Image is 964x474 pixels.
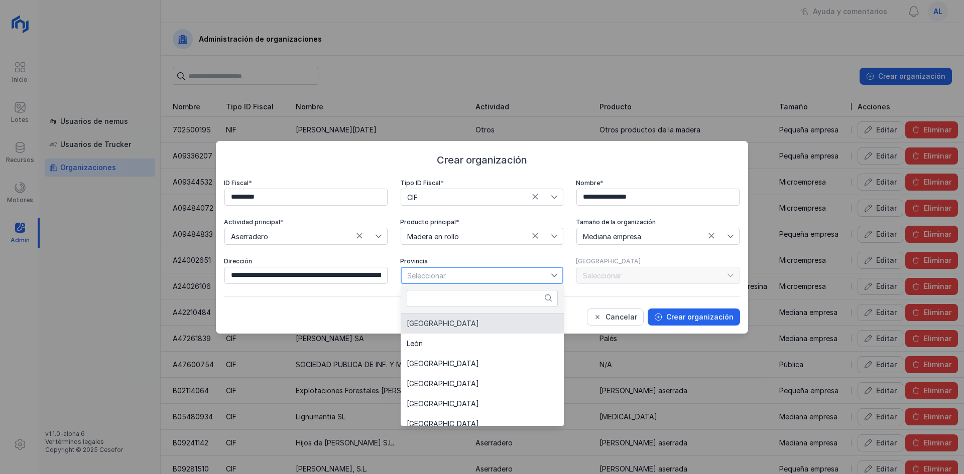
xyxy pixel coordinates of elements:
[407,320,479,327] span: [GEOGRAPHIC_DATA]
[401,313,564,334] li: Jaén
[400,179,564,187] div: Tipo ID Fiscal
[401,267,551,283] span: Seleccionar
[401,354,564,374] li: Lleida
[225,228,375,244] span: Aserradero
[407,400,479,407] span: [GEOGRAPHIC_DATA]
[407,360,479,367] span: [GEOGRAPHIC_DATA]
[400,257,564,265] div: Provincia
[576,257,740,265] div: [GEOGRAPHIC_DATA]
[401,374,564,394] li: Lugo
[577,228,727,244] span: Mediana empresa
[587,308,644,326] button: Cancelar
[224,257,388,265] div: Dirección
[576,218,740,226] div: Tamaño de la organización
[401,394,564,414] li: Madrid
[606,312,637,322] span: Cancelar
[224,218,388,226] div: Actividad principal
[407,420,479,427] span: [GEOGRAPHIC_DATA]
[401,414,564,434] li: Málaga
[648,308,740,326] button: Crear organización
[400,218,564,226] div: Producto principal
[576,179,740,187] div: Nombre
[407,380,479,387] span: [GEOGRAPHIC_DATA]
[401,189,551,205] span: CIF
[401,228,551,244] span: Madera en rollo
[401,334,564,354] li: León
[224,153,740,167] div: Crear organización
[666,312,734,322] span: Crear organización
[407,340,423,347] span: León
[224,179,388,187] div: ID Fiscal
